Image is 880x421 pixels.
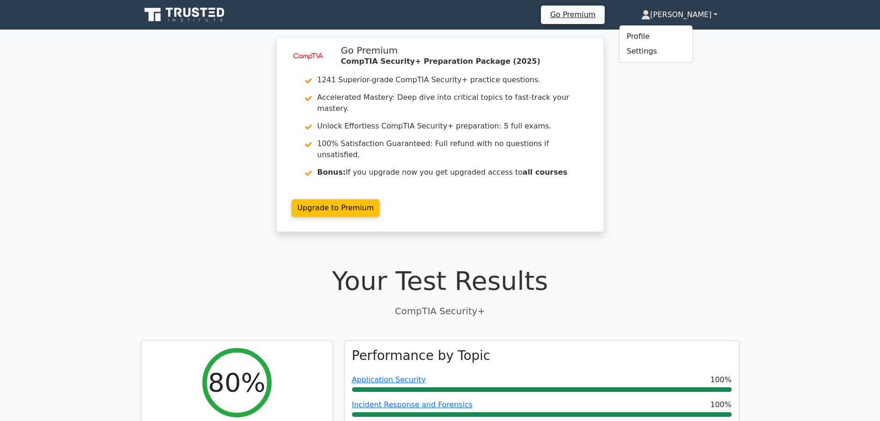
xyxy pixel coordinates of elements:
[291,199,380,217] a: Upgrade to Premium
[141,265,740,296] h1: Your Test Results
[352,348,491,364] h3: Performance by Topic
[352,375,426,384] a: Application Security
[710,399,732,410] span: 100%
[141,304,740,318] p: CompTIA Security+
[710,374,732,385] span: 100%
[208,367,265,398] h2: 80%
[619,44,692,59] a: Settings
[352,400,473,409] a: Incident Response and Forensics
[619,25,693,63] ul: [PERSON_NAME]
[545,8,601,21] a: Go Premium
[619,29,692,44] a: Profile
[619,6,740,24] a: [PERSON_NAME]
